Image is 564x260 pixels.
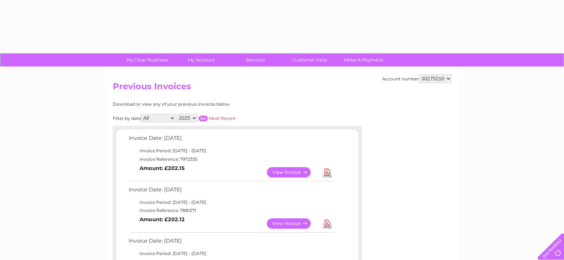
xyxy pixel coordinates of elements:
a: Download [323,218,332,229]
a: My Account [172,53,231,67]
a: My Clear Business [118,53,176,67]
b: Amount: £202.12 [139,216,185,223]
td: Invoice Reference: 7972335 [127,155,335,164]
td: Invoice Period: [DATE] - [DATE] [127,147,335,155]
td: Invoice Reference: 7881271 [127,206,335,215]
a: Make A Payment [334,53,393,67]
td: Invoice Period: [DATE] - [DATE] [127,198,335,207]
a: View [267,218,319,229]
div: Download or view any of your previous invoices below. [113,102,300,107]
b: Amount: £202.15 [139,165,185,171]
div: Filter by date [113,114,300,122]
td: Invoice Date: [DATE] [127,236,335,249]
h2: Previous Invoices [113,81,452,95]
td: Invoice Period: [DATE] - [DATE] [127,249,335,258]
td: Invoice Date: [DATE] [127,185,335,198]
a: Services [226,53,285,67]
a: Download [323,167,332,177]
td: Invoice Date: [DATE] [127,133,335,147]
a: Most Recent [209,116,236,121]
a: Customer Help [280,53,339,67]
a: View [267,167,319,177]
div: Account number [382,74,452,83]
